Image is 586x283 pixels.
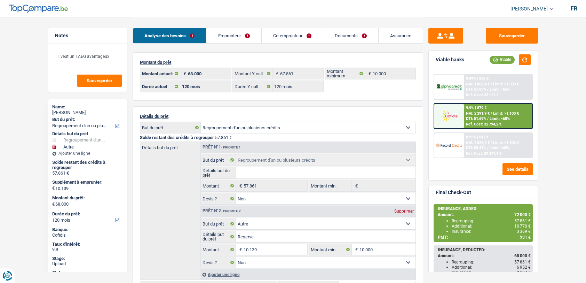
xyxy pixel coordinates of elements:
[466,122,501,127] div: Ref. Cost: 32 794,2 €
[325,68,365,79] label: Montant minimum
[466,135,489,139] div: 8.95% | 847 €
[452,219,531,223] div: Regrouping:
[438,212,531,217] div: Amount:
[517,265,531,270] span: 6 952 €
[236,244,244,255] span: €
[52,247,123,252] div: 9.9
[52,160,123,170] div: Solde restant des crédits à regrouper
[466,111,490,116] span: NAI: 2 391,9 €
[52,110,123,115] div: [PERSON_NAME]
[436,83,462,91] img: AlphaCredit
[466,116,486,121] span: DTI: 51.69%
[52,117,121,122] label: But du prêt:
[140,60,416,65] p: Montant du prêt
[436,139,462,152] img: Record Credits
[52,256,123,261] div: Stage:
[201,145,243,150] div: Prêt n°1
[201,218,236,229] label: But du prêt
[393,209,415,213] div: Supprimer
[206,28,261,43] a: Emprunteur
[52,170,123,176] div: 57.861 €
[77,75,122,87] button: Sauvegarder
[436,190,471,196] div: Final Check-Out
[201,167,236,178] label: Détails but du prêt
[52,242,123,247] div: Taux d'intérêt:
[140,68,180,79] label: Montant actuel:
[490,146,510,150] span: Limit: <65%
[517,270,531,275] span: 3 187 €
[221,209,241,213] span: - Priorité 2
[309,244,351,255] label: Montant min.
[201,231,236,242] label: Détails but du prêt
[52,201,55,207] span: €
[436,109,462,122] img: Cofidis
[514,212,531,217] span: 72 000 €
[352,180,359,191] span: €
[52,104,123,110] div: Name:
[140,114,416,119] p: Détails du prêt
[201,257,236,268] label: Devis ?
[438,253,531,258] div: Amount:
[236,180,244,191] span: €
[438,206,531,211] div: INSURANCE, ADDED:
[140,122,201,133] label: But du prêt
[52,261,123,267] div: Upload
[9,5,68,13] img: TopCompare Logo
[514,253,531,258] span: 68 000 €
[52,179,121,185] label: Supplément à emprunter:
[352,244,359,255] span: €
[452,224,531,229] div: Additional:
[55,33,120,39] h5: Notes
[323,28,378,43] a: Documents
[436,57,464,63] div: Viable banks
[365,68,373,79] span: €
[452,229,531,234] div: Insurance:
[215,135,232,140] span: 57.861 €
[466,93,498,97] div: Ref. Cost: 33 111 €
[233,81,273,92] label: Durée Y call
[452,260,531,265] div: Regrouping:
[201,209,243,213] div: Prêt n°2
[200,269,415,280] div: Ajouter une ligne
[309,180,351,191] label: Montant min.
[52,211,121,217] label: Durée du prêt:
[514,260,531,265] span: 57 861 €
[487,116,489,121] span: /
[502,163,533,175] button: See details
[490,87,510,92] span: Limit: <65%
[438,247,531,252] div: INSURANCE, DEDUCTED:
[87,78,112,83] span: Sauvegarder
[517,229,531,234] span: 3 369 €
[452,265,531,270] div: Additional:
[520,235,531,240] span: 931 €
[201,244,236,255] label: Montant
[486,28,538,44] button: Sauvegarder
[201,193,236,204] label: Devis ?
[466,151,501,156] div: Ref. Cost: 29 471,4 €
[133,28,206,43] a: Analyse des besoins
[379,28,423,43] a: Assurance
[466,106,486,110] div: 9.9% | 879 €
[487,146,489,150] span: /
[466,82,490,86] span: NAI: 1 868,4 €
[52,195,121,201] label: Montant du prêt:
[466,140,490,145] span: NAI: 2 028,8 €
[233,68,273,79] label: Montant Y call
[505,3,554,15] a: [PERSON_NAME]
[490,56,515,63] div: Viable
[466,146,486,150] span: DTI: 55.47%
[201,154,236,166] label: But du prêt
[493,140,519,145] span: Limit: >1.906 €
[514,224,531,229] span: 10 770 €
[262,28,323,43] a: Co-emprunteur
[466,87,486,92] span: DTI: 57.83%
[140,142,200,150] label: Détails but du prêt
[52,270,123,276] div: Status:
[514,219,531,223] span: 57 861 €
[491,140,492,145] span: /
[491,111,492,116] span: /
[52,131,123,137] div: Détails but du prêt
[510,6,548,12] span: [PERSON_NAME]
[140,81,180,92] label: Durée actuel
[221,145,241,149] span: - Priorité 1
